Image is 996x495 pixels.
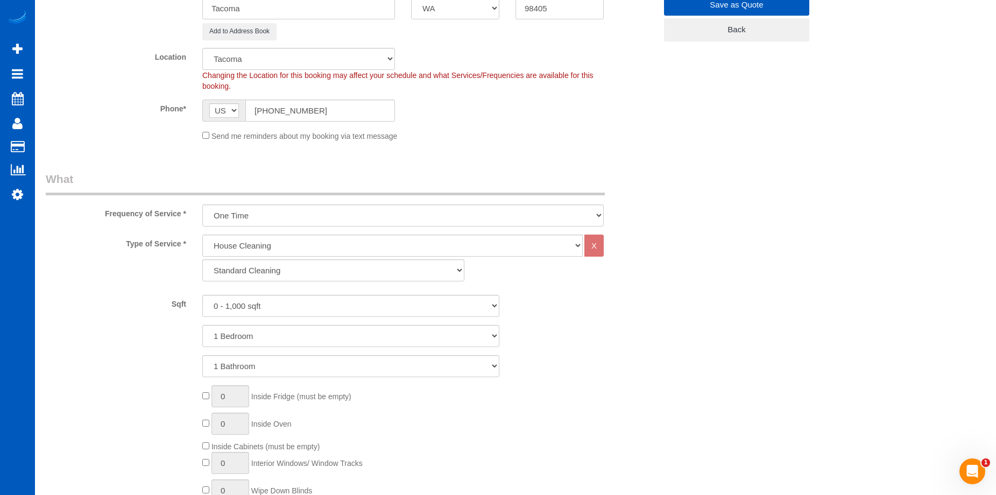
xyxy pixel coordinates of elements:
[38,204,194,219] label: Frequency of Service *
[251,459,363,468] span: Interior Windows/ Window Tracks
[46,171,605,195] legend: What
[959,458,985,484] iframe: Intercom live chat
[202,23,277,40] button: Add to Address Book
[211,132,398,140] span: Send me reminders about my booking via text message
[38,235,194,249] label: Type of Service *
[202,71,594,90] span: Changing the Location for this booking may affect your schedule and what Services/Frequencies are...
[6,11,28,26] img: Automaid Logo
[251,486,313,495] span: Wipe Down Blinds
[251,392,351,401] span: Inside Fridge (must be empty)
[664,18,809,41] a: Back
[245,100,395,122] input: Phone*
[38,48,194,62] label: Location
[38,295,194,309] label: Sqft
[38,100,194,114] label: Phone*
[251,420,292,428] span: Inside Oven
[981,458,990,467] span: 1
[211,442,320,451] span: Inside Cabinets (must be empty)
